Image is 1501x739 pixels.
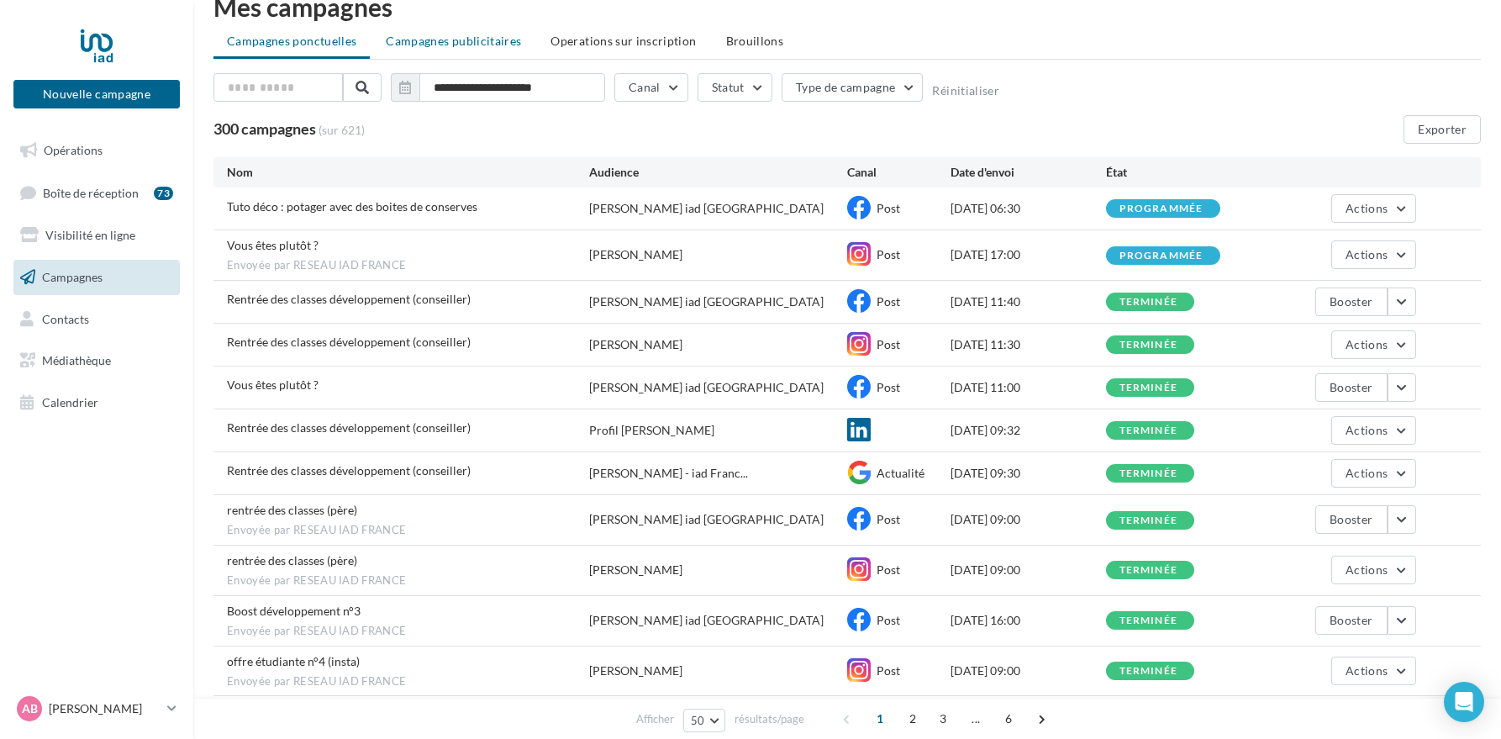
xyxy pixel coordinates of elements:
[726,34,784,48] span: Brouillons
[877,613,900,627] span: Post
[877,294,900,309] span: Post
[1331,240,1415,269] button: Actions
[1315,505,1387,534] button: Booster
[227,238,319,252] span: Vous êtes plutôt ?
[877,337,900,351] span: Post
[995,705,1022,732] span: 6
[1346,201,1388,215] span: Actions
[1119,565,1178,576] div: terminée
[1119,340,1178,351] div: terminée
[1119,383,1178,393] div: terminée
[614,73,688,102] button: Canal
[589,422,714,439] div: Profil [PERSON_NAME]
[877,380,900,394] span: Post
[932,84,999,98] button: Réinitialiser
[1346,663,1388,678] span: Actions
[1119,615,1178,626] div: terminée
[951,379,1106,396] div: [DATE] 11:00
[42,311,89,325] span: Contacts
[589,200,824,217] div: [PERSON_NAME] iad [GEOGRAPHIC_DATA]
[1346,337,1388,351] span: Actions
[877,247,900,261] span: Post
[847,164,951,181] div: Canal
[10,260,183,295] a: Campagnes
[1315,288,1387,316] button: Booster
[227,258,589,273] span: Envoyée par RESEAU IAD FRANCE
[683,709,726,732] button: 50
[1315,373,1387,402] button: Booster
[49,700,161,717] p: [PERSON_NAME]
[227,654,360,668] span: offre étudiante n°4 (insta)
[227,420,471,435] span: Rentrée des classes développement (conseiller)
[550,34,696,48] span: Operations sur inscription
[227,164,589,181] div: Nom
[1331,657,1415,685] button: Actions
[13,80,180,108] button: Nouvelle campagne
[13,693,180,725] a: AB [PERSON_NAME]
[877,512,900,526] span: Post
[951,562,1106,578] div: [DATE] 09:00
[589,465,748,482] span: [PERSON_NAME] - iad Franc...
[589,562,682,578] div: [PERSON_NAME]
[589,164,848,181] div: Audience
[1315,606,1387,635] button: Booster
[930,705,956,732] span: 3
[735,711,804,727] span: résultats/page
[589,511,824,528] div: [PERSON_NAME] iad [GEOGRAPHIC_DATA]
[698,73,772,102] button: Statut
[1119,515,1178,526] div: terminée
[227,573,589,589] span: Envoyée par RESEAU IAD FRANCE
[10,385,183,420] a: Calendrier
[227,523,589,538] span: Envoyée par RESEAU IAD FRANCE
[227,335,471,349] span: Rentrée des classes développement (conseiller)
[10,218,183,253] a: Visibilité en ligne
[691,714,705,727] span: 50
[42,353,111,367] span: Médiathèque
[1331,416,1415,445] button: Actions
[45,228,135,242] span: Visibilité en ligne
[10,302,183,337] a: Contacts
[1119,468,1178,479] div: terminée
[951,200,1106,217] div: [DATE] 06:30
[951,511,1106,528] div: [DATE] 09:00
[1346,562,1388,577] span: Actions
[386,34,521,48] span: Campagnes publicitaires
[227,503,357,517] span: rentrée des classes (père)
[22,700,38,717] span: AB
[1346,247,1388,261] span: Actions
[589,336,682,353] div: [PERSON_NAME]
[962,705,989,732] span: ...
[227,199,477,214] span: Tuto déco : potager avec des boites de conserves
[227,463,471,478] span: Rentrée des classes développement (conseiller)
[227,674,589,689] span: Envoyée par RESEAU IAD FRANCE
[589,379,824,396] div: [PERSON_NAME] iad [GEOGRAPHIC_DATA]
[42,270,103,284] span: Campagnes
[877,663,900,678] span: Post
[154,187,173,200] div: 73
[10,343,183,378] a: Médiathèque
[951,662,1106,679] div: [DATE] 09:00
[44,143,103,157] span: Opérations
[1331,330,1415,359] button: Actions
[636,711,674,727] span: Afficher
[1119,425,1178,436] div: terminée
[213,119,316,138] span: 300 campagnes
[877,562,900,577] span: Post
[877,466,924,480] span: Actualité
[1404,115,1481,144] button: Exporter
[951,612,1106,629] div: [DATE] 16:00
[227,377,319,392] span: Vous êtes plutôt ?
[10,175,183,211] a: Boîte de réception73
[1119,666,1178,677] div: terminée
[1119,251,1203,261] div: programmée
[877,201,900,215] span: Post
[1346,466,1388,480] span: Actions
[1119,297,1178,308] div: terminée
[1106,164,1261,181] div: État
[951,465,1106,482] div: [DATE] 09:30
[1444,682,1484,722] div: Open Intercom Messenger
[951,422,1106,439] div: [DATE] 09:32
[899,705,926,732] span: 2
[227,292,471,306] span: Rentrée des classes développement (conseiller)
[227,553,357,567] span: rentrée des classes (père)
